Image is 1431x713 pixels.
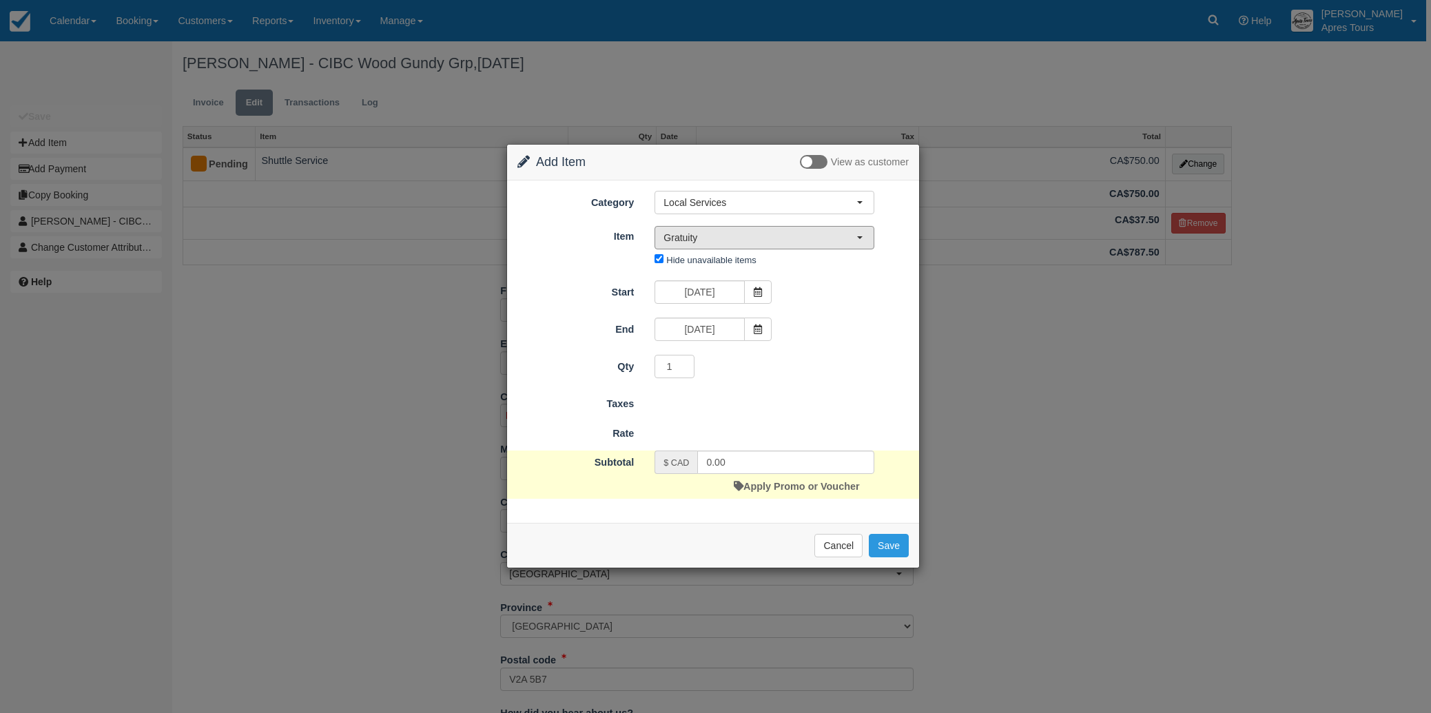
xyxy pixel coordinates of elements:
button: Local Services [655,191,874,214]
label: Item [507,225,644,244]
label: Hide unavailable items [666,255,756,265]
button: Save [869,534,909,557]
span: Gratuity [663,231,856,245]
label: Taxes [507,392,644,411]
label: Rate [507,422,644,441]
a: Apply Promo or Voucher [734,481,859,492]
label: Subtotal [507,451,644,470]
span: View as customer [831,157,909,168]
button: Gratuity [655,226,874,249]
button: Cancel [814,534,863,557]
label: End [507,318,644,337]
label: Qty [507,355,644,374]
span: Add Item [536,155,586,169]
small: $ CAD [663,458,689,468]
label: Start [507,280,644,300]
label: Category [507,191,644,210]
span: Local Services [663,196,856,209]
